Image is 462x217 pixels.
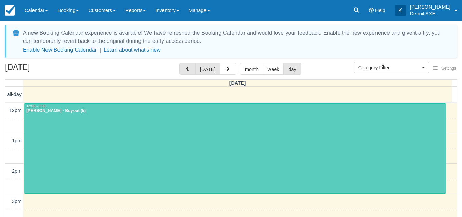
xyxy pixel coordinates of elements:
span: 12pm [9,108,22,113]
p: [PERSON_NAME] [410,3,450,10]
span: | [100,47,101,53]
button: week [263,63,284,75]
span: 1pm [12,138,22,143]
span: Category Filter [358,64,420,71]
button: Enable New Booking Calendar [23,47,97,53]
i: Help [369,8,374,13]
span: [DATE] [229,80,246,86]
span: all-day [7,92,22,97]
a: Learn about what's new [104,47,161,53]
span: 12:00 - 3:00 [26,104,46,108]
button: Category Filter [354,62,429,73]
div: A new Booking Calendar experience is available! We have refreshed the Booking Calendar and would ... [23,29,449,45]
button: day [283,63,301,75]
div: K [395,5,406,16]
span: Settings [441,66,456,71]
span: Help [375,8,385,13]
button: [DATE] [195,63,220,75]
a: 12:00 - 3:00[PERSON_NAME] - Buyout (5) [24,103,446,194]
button: Settings [429,63,460,73]
img: checkfront-main-nav-mini-logo.png [5,5,15,16]
span: 3pm [12,198,22,204]
p: Detroit AXE [410,10,450,17]
button: month [240,63,263,75]
h2: [DATE] [5,63,92,76]
span: 2pm [12,168,22,174]
div: [PERSON_NAME] - Buyout (5) [26,108,444,114]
